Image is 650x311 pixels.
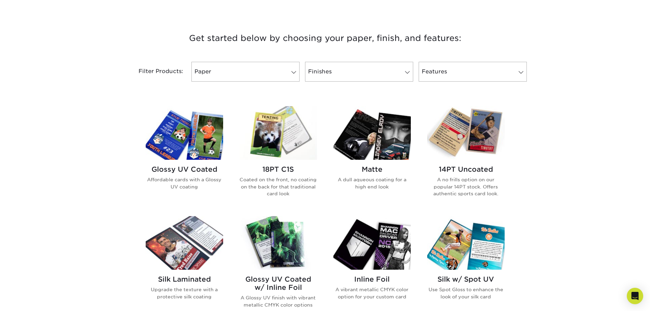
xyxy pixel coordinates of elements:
[146,106,223,208] a: Glossy UV Coated Trading Cards Glossy UV Coated Affordable cards with a Glossy UV coating
[120,62,189,82] div: Filter Products:
[333,106,411,160] img: Matte Trading Cards
[146,176,223,190] p: Affordable cards with a Glossy UV coating
[333,165,411,173] h2: Matte
[240,275,317,292] h2: Glossy UV Coated w/ Inline Foil
[427,165,505,173] h2: 14PT Uncoated
[333,176,411,190] p: A dull aqueous coating for a high end look
[427,106,505,208] a: 14PT Uncoated Trading Cards 14PT Uncoated A no frills option on our popular 14PT stock. Offers au...
[240,176,317,197] p: Coated on the front, no coating on the back for that traditional card look
[333,216,411,270] img: Inline Foil Trading Cards
[427,176,505,197] p: A no frills option on our popular 14PT stock. Offers authentic sports card look.
[427,275,505,283] h2: Silk w/ Spot UV
[126,23,525,54] h3: Get started below by choosing your paper, finish, and features:
[427,216,505,270] img: Silk w/ Spot UV Trading Cards
[146,216,223,270] img: Silk Laminated Trading Cards
[333,286,411,300] p: A vibrant metallic CMYK color option for your custom card
[240,106,317,160] img: 18PT C1S Trading Cards
[427,286,505,300] p: Use Spot Gloss to enhance the look of your silk card
[146,165,223,173] h2: Glossy UV Coated
[333,275,411,283] h2: Inline Foil
[146,286,223,300] p: Upgrade the texture with a protective silk coating
[627,288,643,304] div: Open Intercom Messenger
[240,165,317,173] h2: 18PT C1S
[427,106,505,160] img: 14PT Uncoated Trading Cards
[2,290,58,309] iframe: Google Customer Reviews
[333,106,411,208] a: Matte Trading Cards Matte A dull aqueous coating for a high end look
[240,216,317,270] img: Glossy UV Coated w/ Inline Foil Trading Cards
[240,106,317,208] a: 18PT C1S Trading Cards 18PT C1S Coated on the front, no coating on the back for that traditional ...
[419,62,527,82] a: Features
[305,62,413,82] a: Finishes
[146,106,223,160] img: Glossy UV Coated Trading Cards
[240,294,317,308] p: A Glossy UV finish with vibrant metallic CMYK color options
[146,275,223,283] h2: Silk Laminated
[191,62,300,82] a: Paper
